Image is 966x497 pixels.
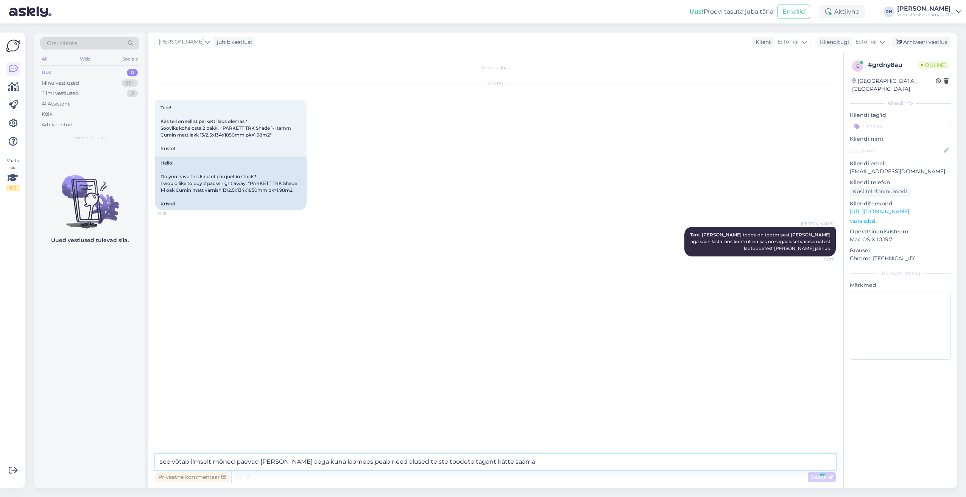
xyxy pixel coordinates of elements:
[855,38,879,46] span: Estonian
[850,281,951,289] p: Märkmed
[850,218,951,225] p: Vaata edasi ...
[850,100,951,107] div: Kliendi info
[897,6,953,12] div: [PERSON_NAME]
[122,79,138,87] div: 99+
[850,135,951,143] p: Kliendi nimi
[42,110,53,118] div: Kõik
[127,90,138,97] div: 0
[42,100,70,108] div: AI Assistent
[868,61,918,70] div: # grdny8au
[801,221,834,227] span: [PERSON_NAME]
[127,69,138,76] div: 0
[689,7,774,16] div: Proovi tasuta juba täna:
[883,6,894,17] div: RH
[850,111,951,119] p: Kliendi tag'id
[155,157,307,210] div: Hello! Do you have this kind of parquet in stock? I would like to buy 2 packs right away. "PARKET...
[777,5,810,19] button: Emailid
[6,185,20,191] div: 1 / 3
[42,69,51,76] div: Uus
[850,168,951,176] p: [EMAIL_ADDRESS][DOMAIN_NAME]
[78,54,92,64] div: Web
[897,6,961,18] a: [PERSON_NAME]Viimistluskaubamaja OÜ
[690,232,832,251] span: Tere. [PERSON_NAME] toode on tootmisest [PERSON_NAME] aga saan lasta laos kontrollida kas on sega...
[689,8,704,15] b: Uus!
[6,157,20,191] div: Vaata siia
[777,38,801,46] span: Estonian
[897,12,953,18] div: Viimistluskaubamaja OÜ
[850,179,951,186] p: Kliendi telefon
[852,77,936,93] div: [GEOGRAPHIC_DATA], [GEOGRAPHIC_DATA]
[856,63,860,69] span: g
[34,162,145,230] img: No chats
[850,146,942,155] input: Lisa nimi
[159,38,204,46] span: [PERSON_NAME]
[160,105,292,151] span: Tere! Kas teil on sellist parketti laos olemas? Sooviks kohe osta 2 pakki. "PARKETT TRK Shade 1-l...
[40,54,49,64] div: All
[805,257,834,262] span: 14:27
[42,90,79,97] div: Tiimi vestlused
[753,38,771,46] div: Klient
[6,39,20,53] img: Askly Logo
[850,236,951,244] p: Mac OS X 10.15.7
[157,211,186,216] span: 14:19
[42,121,73,129] div: Arhiveeritud
[817,38,849,46] div: Klienditugi
[850,200,951,208] p: Klienditeekond
[47,39,77,47] span: Otsi kliente
[155,80,836,87] div: [DATE]
[850,228,951,236] p: Operatsioonisüsteem
[892,37,950,47] div: Arhiveeri vestlus
[850,255,951,262] p: Chrome [TECHNICAL_ID]
[850,270,951,277] div: [PERSON_NAME]
[155,64,836,71] div: Vestlus algas
[121,54,139,64] div: Socials
[51,236,129,244] p: Uued vestlused tulevad siia.
[850,121,951,132] input: Lisa tag
[850,247,951,255] p: Brauser
[214,38,252,46] div: juhib vestlust
[850,160,951,168] p: Kliendi email
[72,134,108,141] span: Uued vestlused
[850,208,909,215] a: [URL][DOMAIN_NAME]
[819,5,865,19] div: Aktiivne
[42,79,79,87] div: Minu vestlused
[918,61,949,69] span: Online
[850,186,911,197] div: Küsi telefoninumbrit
